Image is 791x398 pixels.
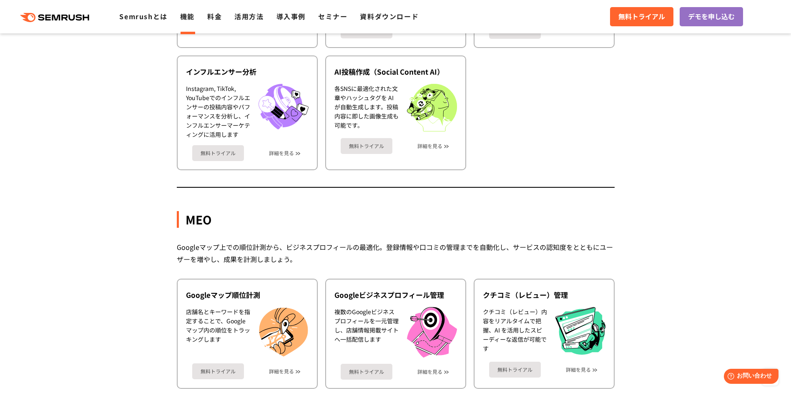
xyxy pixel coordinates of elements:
[177,211,615,228] div: MEO
[180,11,195,21] a: 機能
[334,307,399,358] div: 複数のGoogleビジネスプロフィールを一元管理し、店舗情報掲載サイトへ一括配信します
[489,362,541,378] a: 無料トライアル
[259,84,309,130] img: インフルエンサー分析
[566,367,591,373] a: 詳細を見る
[186,307,250,357] div: 店舗名とキーワードを指定することで、Googleマップ内の順位をトラッキングします
[407,307,457,358] img: Googleビジネスプロフィール管理
[207,11,222,21] a: 料金
[610,7,673,26] a: 無料トライアル
[334,290,457,300] div: Googleビジネスプロフィール管理
[276,11,306,21] a: 導入事例
[259,307,309,357] img: Googleマップ順位計測
[717,365,782,389] iframe: Help widget launcher
[618,11,665,22] span: 無料トライアル
[341,138,392,154] a: 無料トライアル
[407,84,457,132] img: AI投稿作成（Social Content AI）
[186,290,309,300] div: Googleマップ順位計測
[688,11,735,22] span: デモを申し込む
[417,369,442,375] a: 詳細を見る
[192,363,244,379] a: 無料トライアル
[417,28,442,33] a: 詳細を見る
[177,241,615,265] div: Googleマップ上での順位計測から、ビジネスプロフィールの最適化。登録情報や口コミの管理までを自動化し、サービスの認知度をとともにユーザーを増やし、成果を計測しましょう。
[269,150,294,156] a: 詳細を見る
[192,145,244,161] a: 無料トライアル
[334,67,457,77] div: AI投稿作成（Social Content AI）
[269,368,294,374] a: 詳細を見る
[483,307,547,355] div: クチコミ（レビュー）内容をリアルタイムで把握、AI を活用したスピーディーな返信が可能です
[417,143,442,149] a: 詳細を見る
[334,84,399,132] div: 各SNSに最適化された文章やハッシュタグを AI が自動生成します。投稿内容に即した画像生成も可能です。
[483,290,605,300] div: クチコミ（レビュー）管理
[555,307,605,355] img: クチコミ（レビュー）管理
[186,84,250,139] div: Instagram, TikTok, YouTubeでのインフルエンサーの投稿内容やパフォーマンスを分析し、インフルエンサーマーケティングに活用します
[680,7,743,26] a: デモを申し込む
[566,28,591,34] a: 詳細を見る
[318,11,347,21] a: セミナー
[341,364,392,380] a: 無料トライアル
[360,11,419,21] a: 資料ダウンロード
[234,11,264,21] a: 活用方法
[119,11,167,21] a: Semrushとは
[186,67,309,77] div: インフルエンサー分析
